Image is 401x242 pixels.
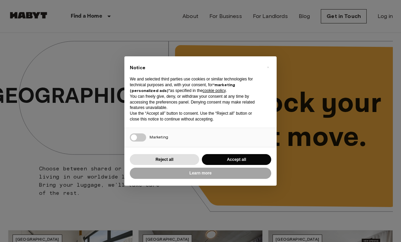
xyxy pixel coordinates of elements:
[150,134,168,139] span: Marketing
[130,64,260,71] h2: Notice
[130,94,260,111] p: You can freely give, deny, or withdraw your consent at any time by accessing the preferences pane...
[203,88,226,93] a: cookie policy
[130,154,199,165] button: Reject all
[130,76,260,93] p: We and selected third parties use cookies or similar technologies for technical purposes and, wit...
[130,82,235,93] strong: “marketing (personalized ads)”
[130,111,260,122] p: Use the “Accept all” button to consent. Use the “Reject all” button or close this notice to conti...
[262,62,273,73] button: Close this notice
[130,168,271,179] button: Learn more
[267,63,269,71] span: ×
[202,154,271,165] button: Accept all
